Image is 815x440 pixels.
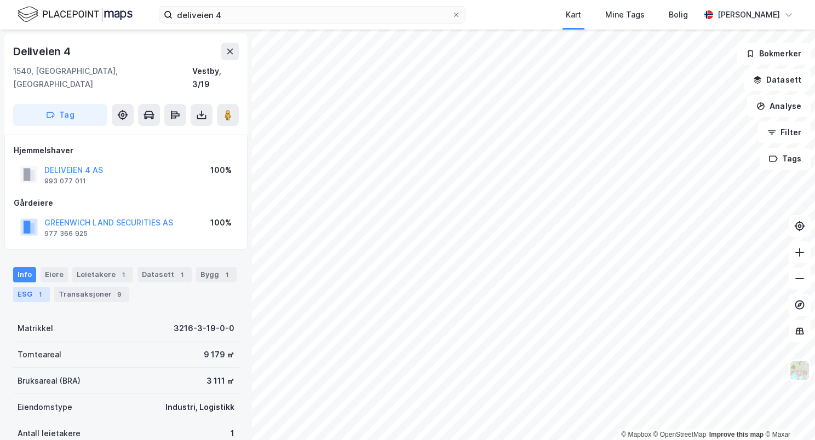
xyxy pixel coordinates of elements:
[669,8,688,21] div: Bolig
[709,431,764,438] a: Improve this map
[72,267,133,282] div: Leietakere
[18,348,61,361] div: Tomteareal
[605,8,645,21] div: Mine Tags
[174,322,234,335] div: 3216-3-19-0-0
[176,269,187,280] div: 1
[192,65,239,91] div: Vestby, 3/19
[204,348,234,361] div: 9 179 ㎡
[13,287,50,302] div: ESG
[18,322,53,335] div: Matrikkel
[718,8,780,21] div: [PERSON_NAME]
[13,65,192,91] div: 1540, [GEOGRAPHIC_DATA], [GEOGRAPHIC_DATA]
[114,289,125,300] div: 9
[165,401,234,414] div: Industri, Logistikk
[737,43,811,65] button: Bokmerker
[566,8,581,21] div: Kart
[621,431,651,438] a: Mapbox
[210,164,232,177] div: 100%
[760,387,815,440] div: Kontrollprogram for chat
[44,229,88,238] div: 977 366 925
[760,148,811,170] button: Tags
[14,144,238,157] div: Hjemmelshaver
[221,269,232,280] div: 1
[44,177,86,186] div: 993 077 011
[13,43,73,60] div: Deliveien 4
[54,287,129,302] div: Transaksjoner
[35,289,45,300] div: 1
[758,121,811,143] button: Filter
[13,104,107,126] button: Tag
[210,216,232,229] div: 100%
[18,374,81,387] div: Bruksareal (BRA)
[18,401,72,414] div: Eiendomstype
[13,267,36,282] div: Info
[118,269,129,280] div: 1
[744,69,811,91] button: Datasett
[173,7,452,23] input: Søk på adresse, matrikkel, gårdeiere, leietakere eller personer
[789,360,810,381] img: Z
[18,5,133,24] img: logo.f888ab2527a4732fd821a326f86c7f29.svg
[41,267,68,282] div: Eiere
[653,431,707,438] a: OpenStreetMap
[196,267,237,282] div: Bygg
[747,95,811,117] button: Analyse
[18,427,81,440] div: Antall leietakere
[137,267,192,282] div: Datasett
[14,196,238,210] div: Gårdeiere
[231,427,234,440] div: 1
[760,387,815,440] iframe: Chat Widget
[206,374,234,387] div: 3 111 ㎡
